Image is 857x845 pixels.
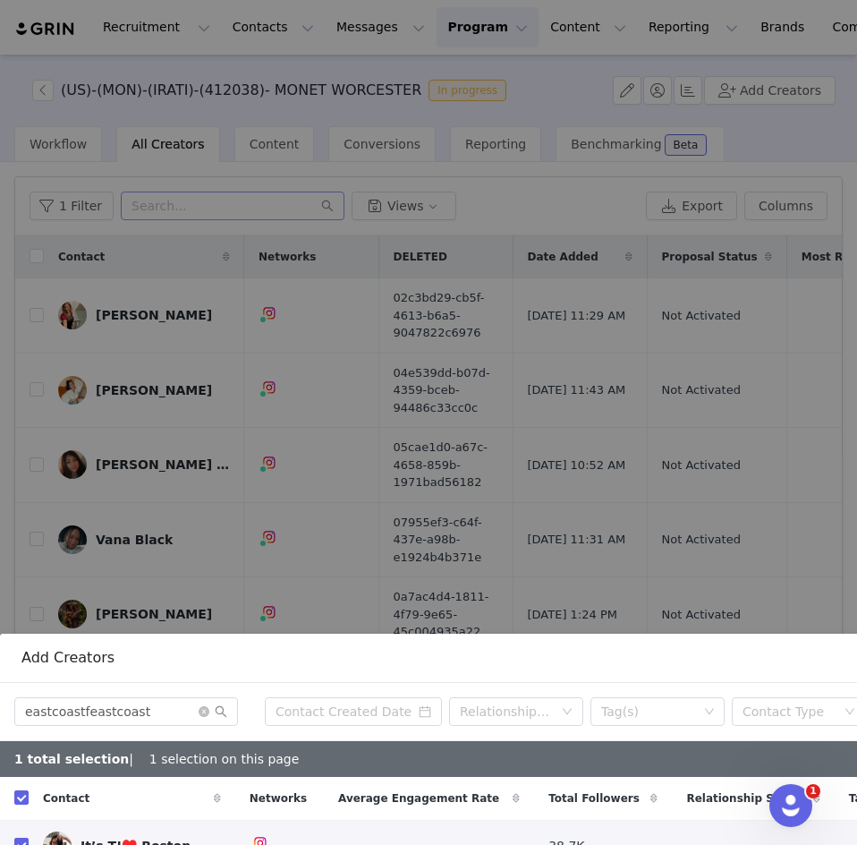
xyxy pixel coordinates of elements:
[215,705,227,718] i: icon: search
[806,784,820,798] span: 1
[338,790,499,807] span: Average Engagement Rate
[14,750,299,769] div: | 1 selection on this page
[844,706,855,719] i: icon: down
[548,790,640,807] span: Total Followers
[769,784,812,827] iframe: Intercom live chat
[419,705,431,718] i: icon: calendar
[704,706,715,719] i: icon: down
[14,697,238,726] input: Search...
[686,790,801,807] span: Relationship Stage
[250,790,307,807] span: Networks
[742,703,836,721] div: Contact Type
[601,703,698,721] div: Tag(s)
[562,706,573,719] i: icon: down
[460,703,553,721] div: Relationship Stage
[265,697,442,726] input: Contact Created Date
[14,752,129,766] b: 1 total selection
[199,706,209,717] i: icon: close-circle
[43,790,89,807] span: Contact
